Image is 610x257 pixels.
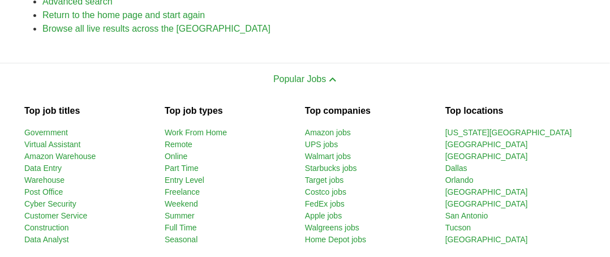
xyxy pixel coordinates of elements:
a: Orlando [445,175,474,185]
a: Online [165,152,187,161]
a: Walgreens jobs [305,223,359,232]
h3: Top job types [165,104,305,118]
h3: Top locations [445,104,586,118]
a: Apple jobs [305,211,342,220]
a: San Antonio [445,211,488,220]
h3: Top companies [305,104,445,118]
a: Entry Level [165,175,204,185]
a: Return to the home page and start again [42,10,205,20]
a: UPS jobs [305,140,338,149]
a: Walmart jobs [305,152,351,161]
a: Summer [165,211,195,220]
a: Virtual Assistant [24,140,80,149]
a: Home Depot jobs [305,235,366,244]
a: Target jobs [305,175,343,185]
a: Dallas [445,164,467,173]
a: Costco jobs [305,187,346,196]
a: [GEOGRAPHIC_DATA] [445,187,528,196]
a: [GEOGRAPHIC_DATA] [445,235,528,244]
span: Popular Jobs [273,74,326,84]
a: Remote [165,140,192,149]
a: FedEx jobs [305,199,345,208]
a: Post Office [24,187,63,196]
a: Customer Service [24,211,87,220]
h3: Top job titles [24,104,165,118]
a: Government [24,128,68,137]
a: Full Time [165,223,197,232]
a: Amazon Warehouse [24,152,96,161]
a: [US_STATE][GEOGRAPHIC_DATA] [445,128,572,137]
img: toggle icon [329,77,337,82]
a: Cyber Security [24,199,76,208]
a: Freelance [165,187,200,196]
a: Starbucks jobs [305,164,357,173]
a: Weekend [165,199,198,208]
a: [GEOGRAPHIC_DATA] [445,152,528,161]
a: Data Analyst [24,235,69,244]
a: Seasonal [165,235,197,244]
a: Warehouse [24,175,65,185]
a: [GEOGRAPHIC_DATA] [445,199,528,208]
a: [GEOGRAPHIC_DATA] [445,140,528,149]
a: Tucson [445,223,471,232]
a: Data Entry [24,164,62,173]
a: Browse all live results across the [GEOGRAPHIC_DATA] [42,24,270,33]
a: Part Time [165,164,199,173]
a: Amazon jobs [305,128,351,137]
a: Construction [24,223,69,232]
a: Work From Home [165,128,227,137]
